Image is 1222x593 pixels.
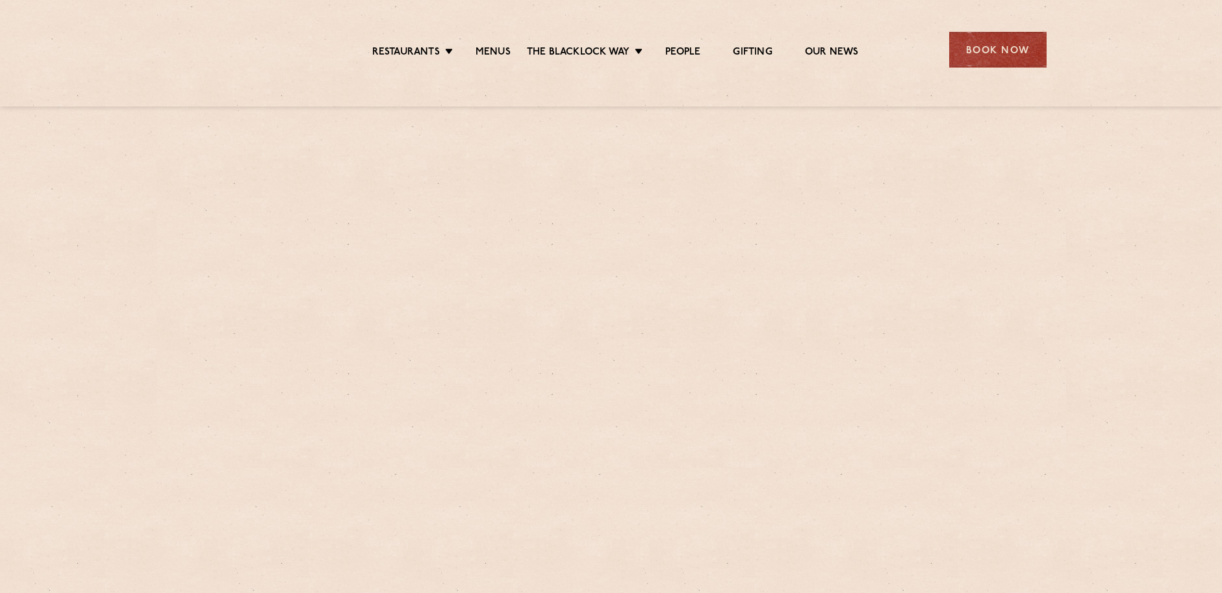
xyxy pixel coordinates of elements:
a: Our News [805,46,859,60]
a: Menus [476,46,511,60]
a: People [665,46,700,60]
img: svg%3E [176,12,288,87]
a: Restaurants [372,46,440,60]
a: The Blacklock Way [527,46,630,60]
div: Book Now [949,32,1047,68]
a: Gifting [733,46,772,60]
